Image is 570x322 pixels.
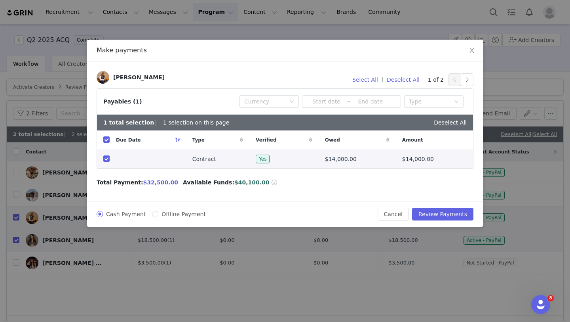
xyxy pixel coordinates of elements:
[461,40,483,62] button: Close
[97,178,143,187] span: Total Payment:
[409,98,450,105] div: Type
[454,99,459,105] i: icon: down
[183,178,234,187] span: Available Funds:
[349,73,382,86] button: Select All
[531,295,550,314] iframe: Intercom live chat
[428,73,473,86] div: 1 of 2
[402,155,434,163] span: $14,000.00
[97,71,109,84] img: 9ffbcf22-8041-4a9a-8676-d0e17b104335--s.jpg
[103,211,149,217] span: Cash Payment
[116,136,141,144] span: Due Date
[325,155,357,163] span: $14,000.00
[307,97,346,106] input: Start date
[234,179,270,186] span: $40,100.00
[143,179,179,186] span: $32,500.00
[325,136,340,144] span: Owed
[97,88,473,169] article: Payables
[97,71,165,84] a: [PERSON_NAME]
[434,119,467,126] a: Deselect All
[382,76,383,83] span: |
[158,211,209,217] span: Offline Payment
[402,136,423,144] span: Amount
[289,99,294,105] i: icon: down
[351,97,390,106] input: End date
[103,119,229,127] div: | 1 selection on this page
[378,208,409,220] button: Cancel
[256,136,276,144] span: Verified
[113,74,165,80] div: [PERSON_NAME]
[383,73,423,86] button: Deselect All
[192,136,205,144] span: Type
[244,98,285,105] div: Currency
[97,46,473,55] div: Make payments
[256,155,270,163] span: Yes
[469,47,475,54] i: icon: close
[103,98,142,106] div: Payables (1)
[547,295,554,301] span: 8
[412,208,473,220] button: Review Payments
[192,155,216,163] span: Contract
[103,119,154,126] b: 1 total selection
